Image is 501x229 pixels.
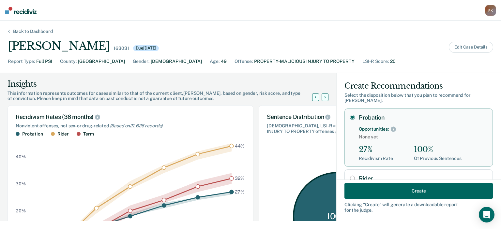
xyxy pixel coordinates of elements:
[485,5,496,16] button: PK
[22,131,43,137] div: Probation
[16,181,26,186] text: 30%
[8,58,35,65] div: Report Type :
[235,176,245,181] text: 32%
[344,93,493,104] div: Select the disposition below that you plan to recommend for [PERSON_NAME] .
[359,114,487,121] label: Probation
[133,58,149,65] div: Gender :
[235,189,245,194] text: 27%
[8,79,320,89] div: Insights
[114,46,129,51] div: 163031
[8,39,110,53] div: [PERSON_NAME]
[16,154,26,159] text: 40%
[390,58,396,65] div: 20
[254,58,355,65] div: PROPERTY-MALICIOUS INJURY TO PROPERTY
[235,143,245,194] g: text
[235,58,253,65] div: Offense :
[344,202,493,213] div: Clicking " Create " will generate a downloadable report for the judge.
[414,156,462,161] div: Of Previous Sentences
[449,42,493,53] button: Edit Case Details
[16,123,245,129] div: Nonviolent offenses, not sex- or drug-related
[414,145,462,154] div: 100%
[57,131,69,137] div: Rider
[60,58,77,65] div: County :
[359,175,487,182] label: Rider
[362,58,389,65] div: LSI-R Score :
[359,126,389,132] div: Opportunities:
[110,123,163,128] span: (Based on 21,626 records )
[485,5,496,16] div: P K
[83,131,94,137] div: Term
[151,58,202,65] div: [DEMOGRAPHIC_DATA]
[359,134,487,140] span: None yet
[5,7,37,14] img: Recidiviz
[267,123,408,134] div: [DEMOGRAPHIC_DATA], LSI-R = 0-22, PROPERTY-MALICIOUS INJURY TO PROPERTY offenses
[16,208,26,213] text: 20%
[133,45,159,51] div: Due [DATE]
[267,113,408,121] div: Sentence Distribution
[36,58,52,65] div: Full PSI
[16,113,245,121] div: Recidivism Rates (36 months)
[479,207,494,222] div: Open Intercom Messenger
[221,58,227,65] div: 49
[78,58,125,65] div: [GEOGRAPHIC_DATA]
[235,143,245,148] text: 44%
[335,129,378,134] span: (Based on 21 records )
[5,29,61,34] div: Back to Dashboard
[344,81,493,91] div: Create Recommendations
[359,145,393,154] div: 27%
[344,183,493,199] button: Create
[8,91,320,102] div: This information represents outcomes for cases similar to that of the current client, [PERSON_NAM...
[359,156,393,161] div: Recidivism Rate
[210,58,220,65] div: Age :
